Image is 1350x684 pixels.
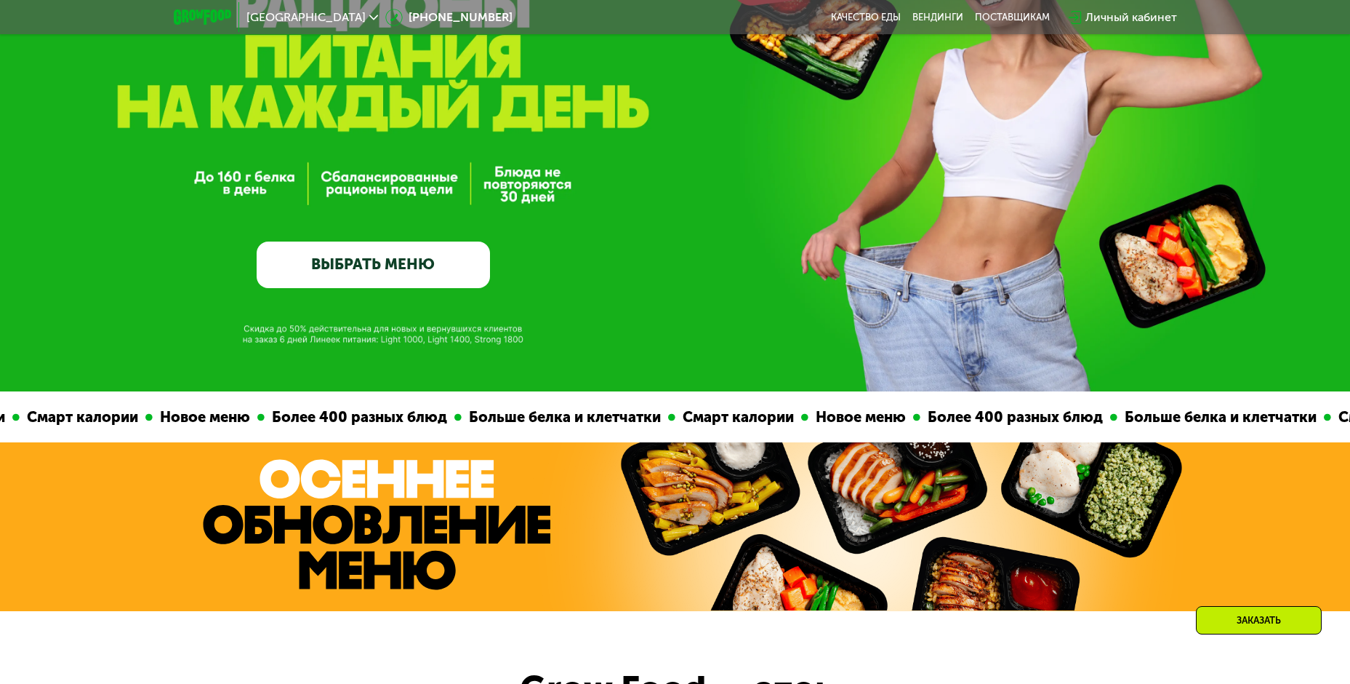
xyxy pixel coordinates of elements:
div: Смарт калории [675,406,800,429]
a: [PHONE_NUMBER] [385,9,513,26]
a: ВЫБРАТЬ МЕНЮ [257,242,490,288]
div: поставщикам [975,12,1050,23]
div: Больше белка и клетчатки [1117,406,1323,429]
a: Качество еды [831,12,901,23]
div: Больше белка и клетчатки [461,406,667,429]
div: Личный кабинет [1085,9,1177,26]
div: Новое меню [808,406,912,429]
div: Заказать [1196,606,1322,635]
a: Вендинги [912,12,963,23]
div: Новое меню [152,406,257,429]
div: Более 400 разных блюд [920,406,1109,429]
span: [GEOGRAPHIC_DATA] [246,12,366,23]
div: Более 400 разных блюд [264,406,454,429]
div: Смарт калории [19,406,145,429]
